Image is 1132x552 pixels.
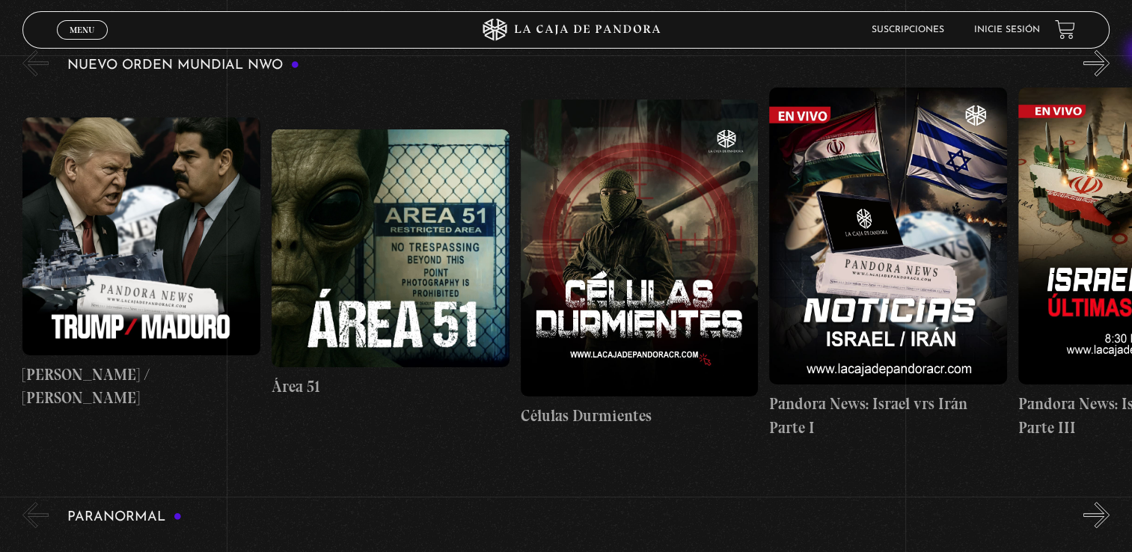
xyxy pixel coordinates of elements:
a: [PERSON_NAME] / [PERSON_NAME] [22,88,260,439]
a: Suscripciones [872,25,944,34]
span: Menu [70,25,94,34]
a: View your shopping cart [1055,19,1075,40]
h4: Área 51 [272,375,510,399]
a: Pandora News: Israel vrs Irán Parte I [769,88,1007,439]
a: Área 51 [272,88,510,439]
a: Inicie sesión [974,25,1040,34]
span: Cerrar [64,38,100,49]
h3: Paranormal [67,510,182,524]
button: Previous [22,50,49,76]
a: Células Durmientes [521,88,759,439]
button: Previous [22,502,49,528]
h4: [PERSON_NAME] / [PERSON_NAME] [22,363,260,410]
button: Next [1083,502,1110,528]
h3: Nuevo Orden Mundial NWO [67,58,299,73]
h4: Pandora News: Israel vrs Irán Parte I [769,392,1007,439]
button: Next [1083,50,1110,76]
h4: Células Durmientes [521,404,759,428]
